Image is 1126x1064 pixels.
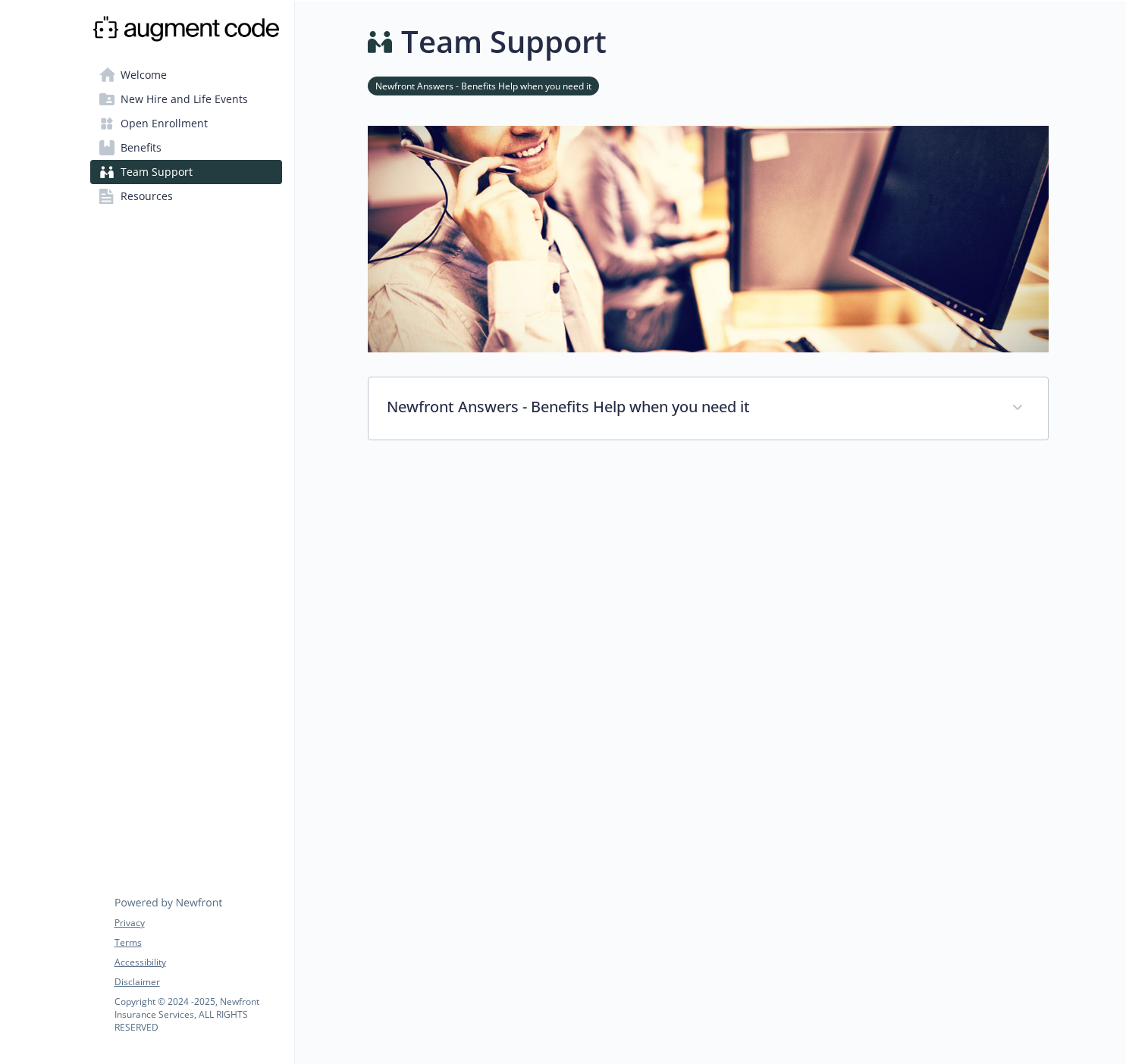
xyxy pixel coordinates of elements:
[114,995,281,1034] p: Copyright © 2024 - 2025 , Newfront Insurance Services, ALL RIGHTS RESERVED
[90,160,282,184] a: Team Support
[121,136,162,160] span: Benefits
[369,377,1048,440] div: Newfront Answers - Benefits Help when you need it
[368,78,599,92] a: Newfront Answers - Benefits Help when you need it
[90,111,282,136] a: Open Enrollment
[114,916,281,930] a: Privacy
[114,975,281,989] a: Disclaimer
[387,396,993,418] p: Newfront Answers - Benefits Help when you need it
[114,956,281,969] a: Accessibility
[90,136,282,160] a: Benefits
[121,160,193,184] span: Team Support
[121,111,208,136] span: Open Enrollment
[368,126,1049,352] img: team support page banner
[114,936,281,950] a: Terms
[90,87,282,111] a: New Hire and Life Events
[401,19,607,64] h1: Team Support
[90,63,282,87] a: Welcome
[121,87,248,111] span: New Hire and Life Events
[121,184,173,208] span: Resources
[121,63,167,87] span: Welcome
[90,184,282,208] a: Resources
